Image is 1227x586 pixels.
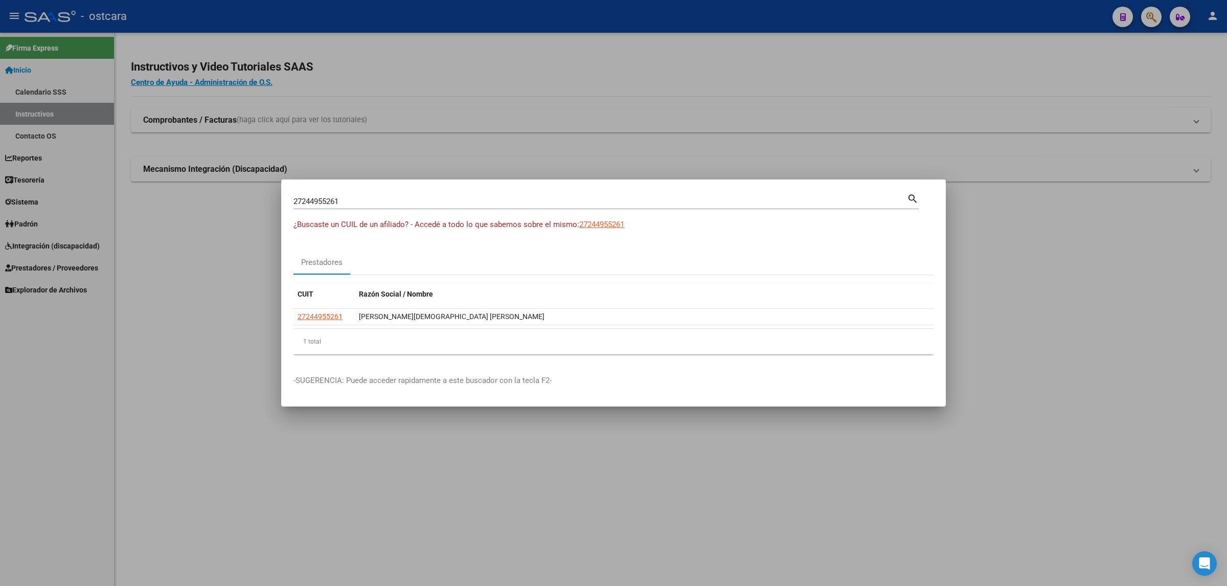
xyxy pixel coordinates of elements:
[579,220,624,229] span: 27244955261
[301,257,343,268] div: Prestadores
[907,192,919,204] mat-icon: search
[293,375,934,387] p: -SUGERENCIA: Puede acceder rapidamente a este buscador con la tecla F2-
[1192,551,1217,576] div: Open Intercom Messenger
[298,312,343,321] span: 27244955261
[359,311,929,323] div: [PERSON_NAME][DEMOGRAPHIC_DATA] [PERSON_NAME]
[293,329,934,354] div: 1 total
[298,290,313,298] span: CUIT
[293,283,355,305] datatable-header-cell: CUIT
[355,283,934,305] datatable-header-cell: Razón Social / Nombre
[359,290,433,298] span: Razón Social / Nombre
[293,220,579,229] span: ¿Buscaste un CUIL de un afiliado? - Accedé a todo lo que sabemos sobre el mismo:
